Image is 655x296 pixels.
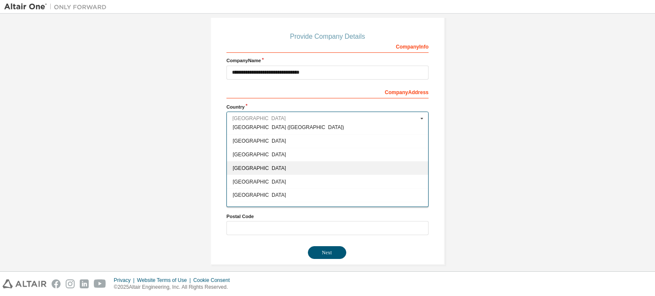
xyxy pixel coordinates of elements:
img: linkedin.svg [80,279,89,288]
span: [GEOGRAPHIC_DATA] [233,138,423,144]
img: instagram.svg [66,279,75,288]
img: facebook.svg [52,279,61,288]
p: © 2025 Altair Engineering, Inc. All Rights Reserved. [114,284,235,291]
span: [GEOGRAPHIC_DATA] [233,166,423,171]
span: [GEOGRAPHIC_DATA] [233,193,423,198]
img: altair_logo.svg [3,279,46,288]
label: Country [226,103,429,110]
label: Company Name [226,57,429,64]
img: Altair One [4,3,111,11]
div: Website Terms of Use [137,277,193,284]
span: [GEOGRAPHIC_DATA] [233,152,423,157]
label: Postal Code [226,213,429,220]
span: [GEOGRAPHIC_DATA] ([GEOGRAPHIC_DATA]) [233,125,423,130]
div: Provide Company Details [226,34,429,39]
span: [GEOGRAPHIC_DATA] [233,179,423,184]
button: Next [308,246,346,259]
img: youtube.svg [94,279,106,288]
div: Cookie Consent [193,277,235,284]
div: Privacy [114,277,137,284]
span: Isle of Man [233,206,423,211]
div: Company Info [226,39,429,53]
div: Company Address [226,85,429,98]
